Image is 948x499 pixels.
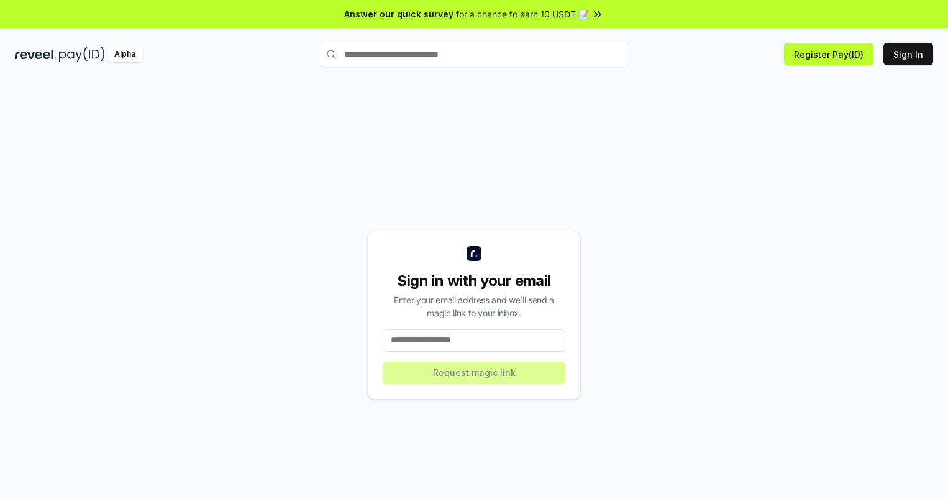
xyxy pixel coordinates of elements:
img: pay_id [59,47,105,62]
span: for a chance to earn 10 USDT 📝 [456,7,589,21]
button: Sign In [883,43,933,65]
div: Enter your email address and we’ll send a magic link to your inbox. [383,293,565,319]
div: Alpha [107,47,142,62]
img: reveel_dark [15,47,57,62]
div: Sign in with your email [383,271,565,291]
img: logo_small [467,246,481,261]
span: Answer our quick survey [344,7,453,21]
button: Register Pay(ID) [784,43,873,65]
